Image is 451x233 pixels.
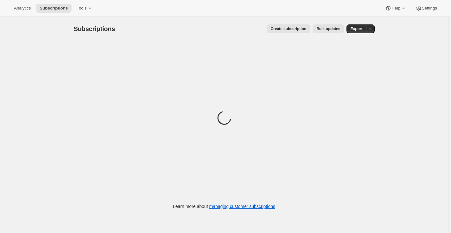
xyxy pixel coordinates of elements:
button: Bulk updates [313,24,344,33]
span: Tools [77,6,86,11]
button: Export [346,24,366,33]
span: Settings [422,6,437,11]
a: managing customer subscriptions [209,204,275,209]
button: Create subscription [267,24,310,33]
span: Subscriptions [74,25,115,32]
button: Settings [412,4,441,13]
span: Subscriptions [40,6,68,11]
span: Export [350,26,362,31]
p: Learn more about [173,203,275,210]
span: Bulk updates [316,26,340,31]
span: Analytics [14,6,31,11]
button: Analytics [10,4,35,13]
span: Create subscription [270,26,306,31]
span: Help [391,6,400,11]
button: Help [381,4,410,13]
button: Tools [73,4,97,13]
button: Subscriptions [36,4,72,13]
